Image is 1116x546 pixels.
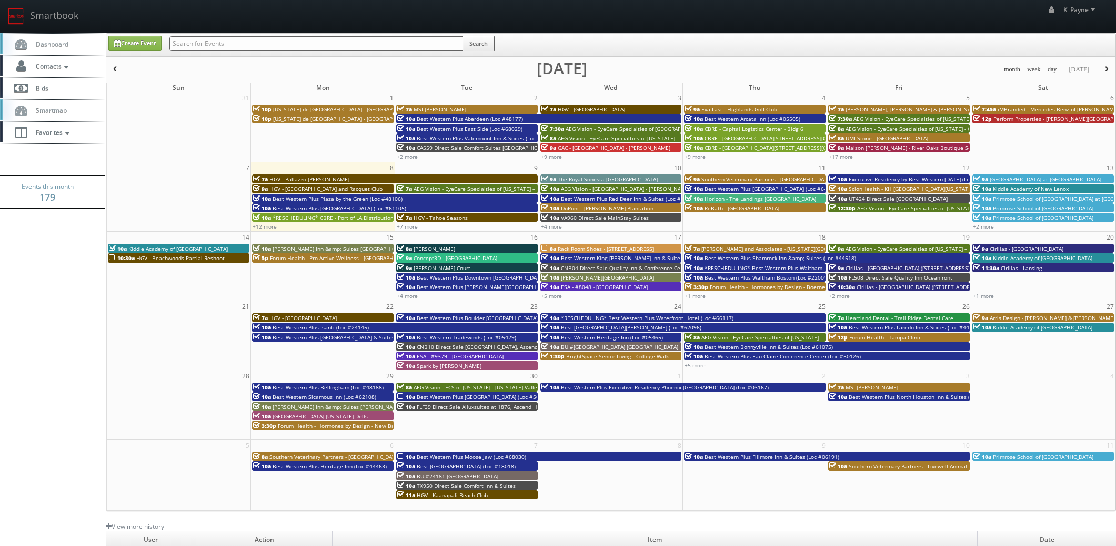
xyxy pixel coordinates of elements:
span: 12p [829,334,848,341]
span: Sun [173,83,185,92]
span: Best Western Plus Aberdeen (Loc #48177) [417,115,523,122]
span: 10a [397,393,415,400]
span: 17 [673,232,682,243]
span: 10a [973,195,991,202]
span: Best [GEOGRAPHIC_DATA] (Loc #18018) [417,462,516,470]
span: 9a [973,314,988,322]
span: 8a [541,245,556,252]
span: 10a [253,384,271,391]
span: 10a [541,283,559,291]
span: Executive Residency by Best Western [DATE] (Loc #44764) [849,176,995,183]
input: Search for Events [169,36,463,51]
span: 7a [829,314,844,322]
span: 5p [253,254,268,262]
span: 10a [829,195,847,202]
span: Best Western Plus Isanti (Loc #24145) [273,324,369,331]
span: Horizon - The Landings [GEOGRAPHIC_DATA] [705,195,816,202]
span: 7a [397,185,412,192]
span: Dashboard [31,39,68,48]
span: Best Western Plus Plaza by the Green (Loc #48106) [273,195,403,202]
span: 10p [253,115,272,122]
span: Favorites [31,128,72,137]
span: AEG Vision - [GEOGRAPHIC_DATA] - [PERSON_NAME][GEOGRAPHIC_DATA] [561,185,742,192]
span: 10a [685,264,703,272]
span: *RESCHEDULING* CBRE - Port of LA Distribution Center - [GEOGRAPHIC_DATA] 1 [273,214,473,221]
span: 19 [961,232,971,243]
span: 8a [397,384,412,391]
span: 9 [533,162,539,173]
span: Cirillas - [GEOGRAPHIC_DATA] ([STREET_ADDRESS]) [857,283,982,291]
span: 4 [821,92,827,104]
span: AEG Vision - EyeCare Specialties of [US_STATE] - Carolina Family Vision [846,125,1023,132]
span: 10a [397,472,415,480]
span: 10a [397,125,415,132]
span: 10a [973,204,991,212]
span: 7a [829,106,844,113]
a: +2 more [829,292,850,300]
span: 8a [829,125,844,132]
span: K_Payne [1063,5,1098,14]
span: Heartland Dental - Trail Ridge Dental Care [846,314,953,322]
span: Kiddie Academy of [GEOGRAPHIC_DATA] [128,245,228,252]
span: 24 [673,301,682,312]
span: 10a [397,453,415,460]
span: 9a [253,185,268,192]
span: ScionHealth - KH [GEOGRAPHIC_DATA][US_STATE] [849,185,973,192]
span: ReBath - [GEOGRAPHIC_DATA] [705,204,779,212]
span: CBRE - [GEOGRAPHIC_DATA][STREET_ADDRESS][GEOGRAPHIC_DATA] [705,135,873,142]
span: 10a [397,144,415,151]
span: UT424 Direct Sale [GEOGRAPHIC_DATA] [849,195,948,202]
span: [PERSON_NAME] Court [414,264,470,272]
span: 27 [1105,301,1115,312]
span: GAC - [GEOGRAPHIC_DATA] - [PERSON_NAME] [558,144,670,151]
span: 7:45a [973,106,996,113]
span: 7a [397,106,412,113]
span: Best Western Plus East Side (Loc #68029) [417,125,522,132]
span: Fri [895,83,902,92]
span: 10a [253,413,271,420]
span: Best Western Plus Laredo Inn & Suites (Loc #44702) [849,324,980,331]
span: 10a [253,204,271,212]
span: 10 [673,162,682,173]
span: Best Western Sicamous Inn (Loc #62108) [273,393,376,400]
span: HGV - Pallazzo [PERSON_NAME] [269,176,349,183]
span: 10a [397,353,415,360]
span: [GEOGRAPHIC_DATA] at [GEOGRAPHIC_DATA] [990,176,1101,183]
span: 10a [829,274,847,281]
span: 10a [973,453,991,460]
span: 8 [389,162,395,173]
span: [US_STATE] de [GEOGRAPHIC_DATA] - [GEOGRAPHIC_DATA] [273,115,418,122]
span: 3:30p [253,422,276,429]
span: Wed [604,83,617,92]
span: 31 [241,92,250,104]
span: 10a [397,274,415,281]
span: 10a [253,403,271,410]
span: 10a [541,214,559,221]
span: 10a [685,254,703,262]
span: 10a [541,334,559,341]
span: Best Western Bonnyville Inn & Suites (Loc #61075) [705,343,833,351]
span: 7a [829,384,844,391]
span: 9a [685,176,700,183]
span: 10a [685,144,703,151]
span: Best Western Plus Boulder [GEOGRAPHIC_DATA] (Loc #06179) [417,314,572,322]
span: 10a [685,115,703,122]
span: 10a [253,324,271,331]
span: [PERSON_NAME] Inn &amp; Suites [GEOGRAPHIC_DATA] [273,245,412,252]
span: 11 [817,162,827,173]
span: AEG Vision - EyeCare Specialties of [US_STATE] - In Focus Vision Center [558,135,736,142]
span: 10a [541,254,559,262]
span: 9a [541,144,556,151]
span: TX950 Direct Sale Comfort Inn & Suites [417,482,516,489]
span: 11:30a [973,264,999,272]
span: 10a [397,343,415,351]
span: Forum Health - Pro Active Wellness - [GEOGRAPHIC_DATA] [270,254,415,262]
span: 13 [1105,162,1115,173]
span: Kiddie Academy of [GEOGRAPHIC_DATA] [993,324,1092,331]
span: 10a [541,314,559,322]
span: Cirillas - [GEOGRAPHIC_DATA] ([STREET_ADDRESS]) [846,264,971,272]
span: 10a [685,453,703,460]
span: 9a [829,264,844,272]
span: 10a [829,185,847,192]
span: 10a [397,283,415,291]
